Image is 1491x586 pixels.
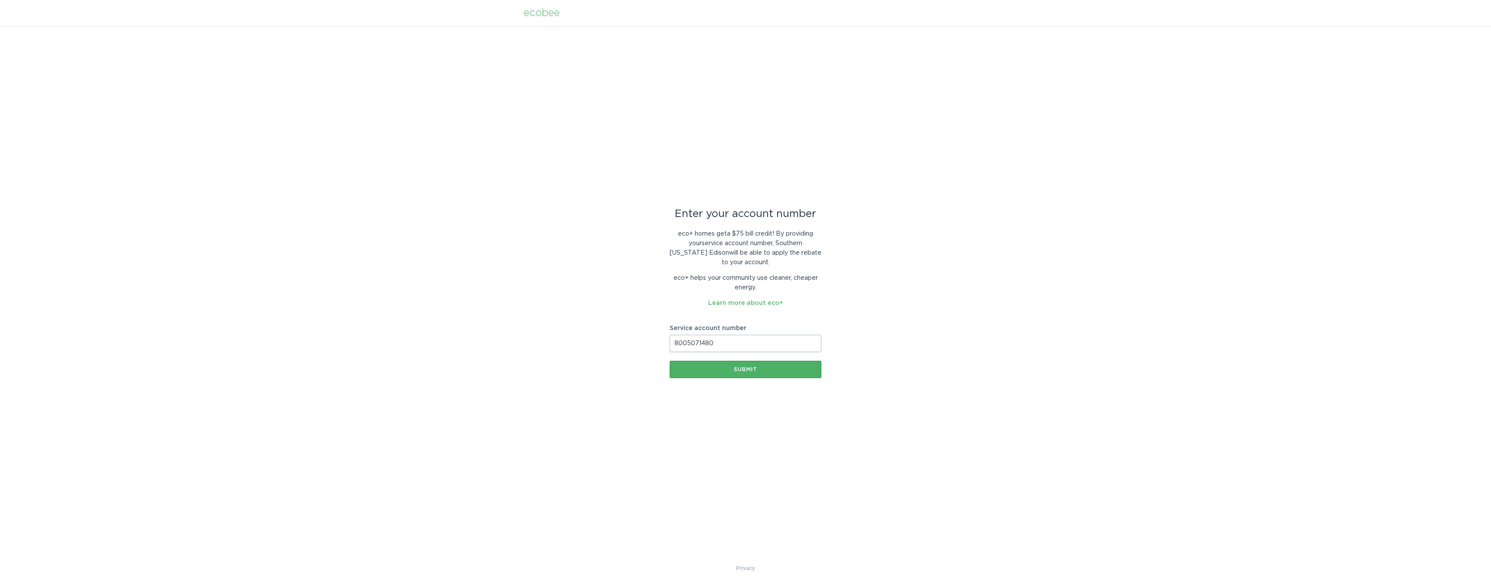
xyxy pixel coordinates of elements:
[670,325,821,331] label: Service account number
[670,273,821,292] p: eco+ helps your community use cleaner, cheaper energy.
[736,563,755,573] a: Privacy Policy & Terms of Use
[708,300,783,306] a: Learn more about eco+
[674,367,817,372] div: Submit
[670,361,821,378] button: Submit
[524,8,560,18] div: ecobee
[670,229,821,267] p: eco+ homes get a $75 bill credit ! By providing your service account number , Southern [US_STATE]...
[670,209,821,219] div: Enter your account number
